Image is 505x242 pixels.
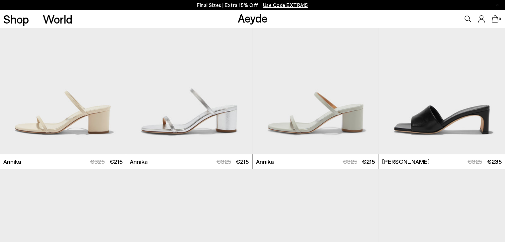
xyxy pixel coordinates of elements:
a: Aeyde [238,11,268,25]
a: Annika €325 €215 [126,154,252,169]
span: €325 [90,158,105,165]
span: 0 [498,17,502,21]
span: [PERSON_NAME] [382,157,430,166]
a: World [43,13,72,25]
a: [PERSON_NAME] €325 €235 [379,154,505,169]
a: 0 [492,15,498,23]
span: €325 [216,158,231,165]
span: €215 [110,158,123,165]
span: €325 [343,158,357,165]
span: €215 [236,158,249,165]
span: Navigate to /collections/ss25-final-sizes [263,2,308,8]
p: Final Sizes | Extra 15% Off [197,1,308,9]
a: Shop [3,13,29,25]
span: Annika [256,157,274,166]
span: Annika [3,157,21,166]
a: Annika €325 €215 [253,154,379,169]
span: €235 [487,158,502,165]
span: €215 [362,158,375,165]
span: Annika [130,157,148,166]
span: €325 [467,158,482,165]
